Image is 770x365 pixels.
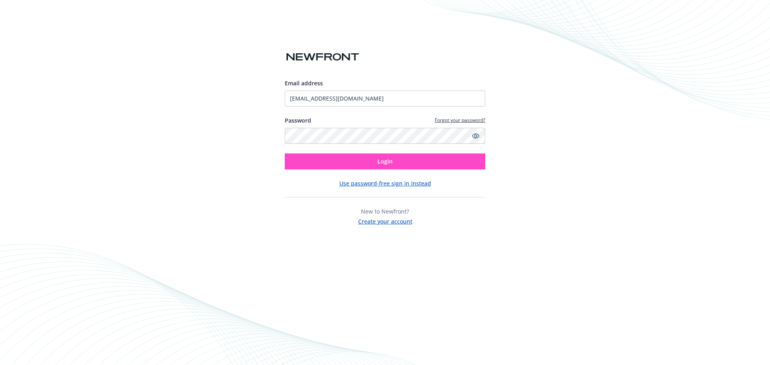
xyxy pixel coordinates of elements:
input: Enter your password [285,128,485,144]
span: New to Newfront? [361,208,409,215]
a: Forgot your password? [435,117,485,123]
button: Use password-free sign in instead [339,179,431,188]
button: Login [285,153,485,169]
input: Enter your email [285,91,485,107]
a: Show password [471,131,480,141]
span: Login [377,157,393,165]
img: Newfront logo [285,50,361,64]
label: Password [285,116,311,125]
span: Email address [285,79,323,87]
button: Create your account [358,216,412,226]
